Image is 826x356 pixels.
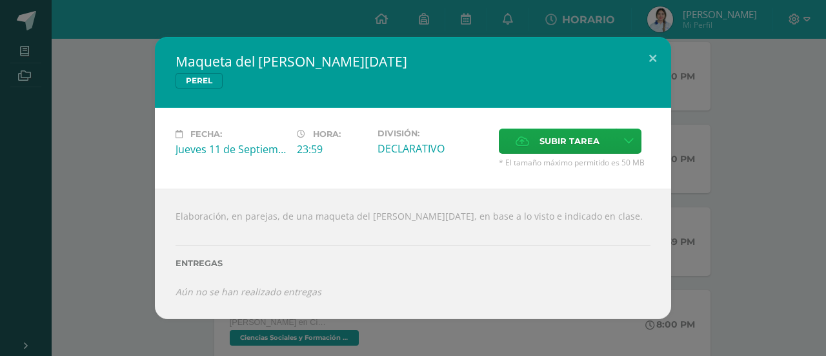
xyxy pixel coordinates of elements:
span: * El tamaño máximo permitido es 50 MB [499,157,650,168]
div: Elaboración, en parejas, de una maqueta del [PERSON_NAME][DATE], en base a lo visto e indicado en... [155,189,671,319]
label: Entregas [176,258,650,268]
label: División: [378,129,489,138]
button: Close (Esc) [634,37,671,81]
h2: Maqueta del [PERSON_NAME][DATE] [176,52,650,70]
span: Subir tarea [539,129,599,153]
span: Hora: [313,129,341,139]
i: Aún no se han realizado entregas [176,286,321,298]
div: DECLARATIVO [378,141,489,156]
span: PEREL [176,73,223,89]
div: Jueves 11 de Septiembre [176,142,287,156]
div: 23:59 [297,142,367,156]
span: Fecha: [190,129,222,139]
